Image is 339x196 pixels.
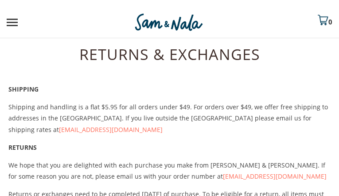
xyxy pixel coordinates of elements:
[133,12,204,32] img: Sam & Nala
[8,85,39,93] strong: SHIPPING
[223,172,327,180] a: [EMAIL_ADDRESS][DOMAIN_NAME]
[318,15,328,25] img: cart-icon
[7,9,20,27] a: Menu
[8,101,331,135] p: Shipping and handling is a flat $5.95 for all orders under $49. For orders over $49, we offer fre...
[318,9,332,27] a: 0
[59,125,163,134] a: [EMAIL_ADDRESS][DOMAIN_NAME]
[8,143,37,152] strong: RETURNS
[8,29,331,62] h1: Returns & Exchanges
[8,160,331,182] p: We hope that you are delighted with each purchase you make from [PERSON_NAME] & [PERSON_NAME]. If...
[328,17,332,30] span: 0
